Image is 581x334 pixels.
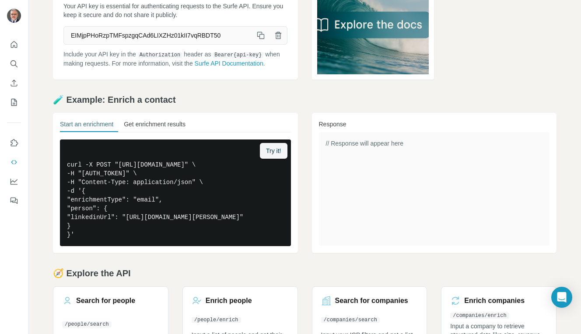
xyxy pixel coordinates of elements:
p: Include your API key in the header as when making requests. For more information, visit the . [63,50,287,68]
p: Your API key is essential for authenticating requests to the Surfe API. Ensure you keep it secure... [63,2,287,19]
button: Use Surfe on LinkedIn [7,135,21,151]
code: /companies/search [321,317,380,323]
h3: Enrich companies [464,296,525,306]
a: Surfe API Documentation [195,60,263,67]
button: Start an enrichment [60,120,113,132]
button: Enrich CSV [7,75,21,91]
button: My lists [7,94,21,110]
button: Use Surfe API [7,154,21,170]
button: Try it! [260,143,287,159]
h3: Enrich people [206,296,252,306]
img: Avatar [7,9,21,23]
h3: Response [319,120,550,129]
h3: Search for companies [335,296,408,306]
button: Get enrichment results [124,120,185,132]
span: // Response will appear here [326,140,403,147]
button: Search [7,56,21,72]
code: Authorization [138,52,182,58]
code: Bearer {api-key} [213,52,263,58]
h2: 🧪 Example: Enrich a contact [53,94,556,106]
button: Feedback [7,193,21,209]
button: Dashboard [7,174,21,189]
h3: Search for people [76,296,135,306]
div: Open Intercom Messenger [551,287,572,308]
button: Quick start [7,37,21,52]
span: EIMjpPHoRzpTMFspzgqCAd6LIXZHz01kII7vqRBDT50 [64,28,252,43]
code: /people/search [62,321,112,327]
h2: 🧭 Explore the API [53,267,556,279]
code: /people/enrich [192,317,241,323]
span: Try it! [266,146,281,155]
pre: curl -X POST "[URL][DOMAIN_NAME]" \ -H "[AUTH_TOKEN]" \ -H "Content-Type: application/json" \ -d ... [60,139,291,246]
code: /companies/enrich [450,313,509,319]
